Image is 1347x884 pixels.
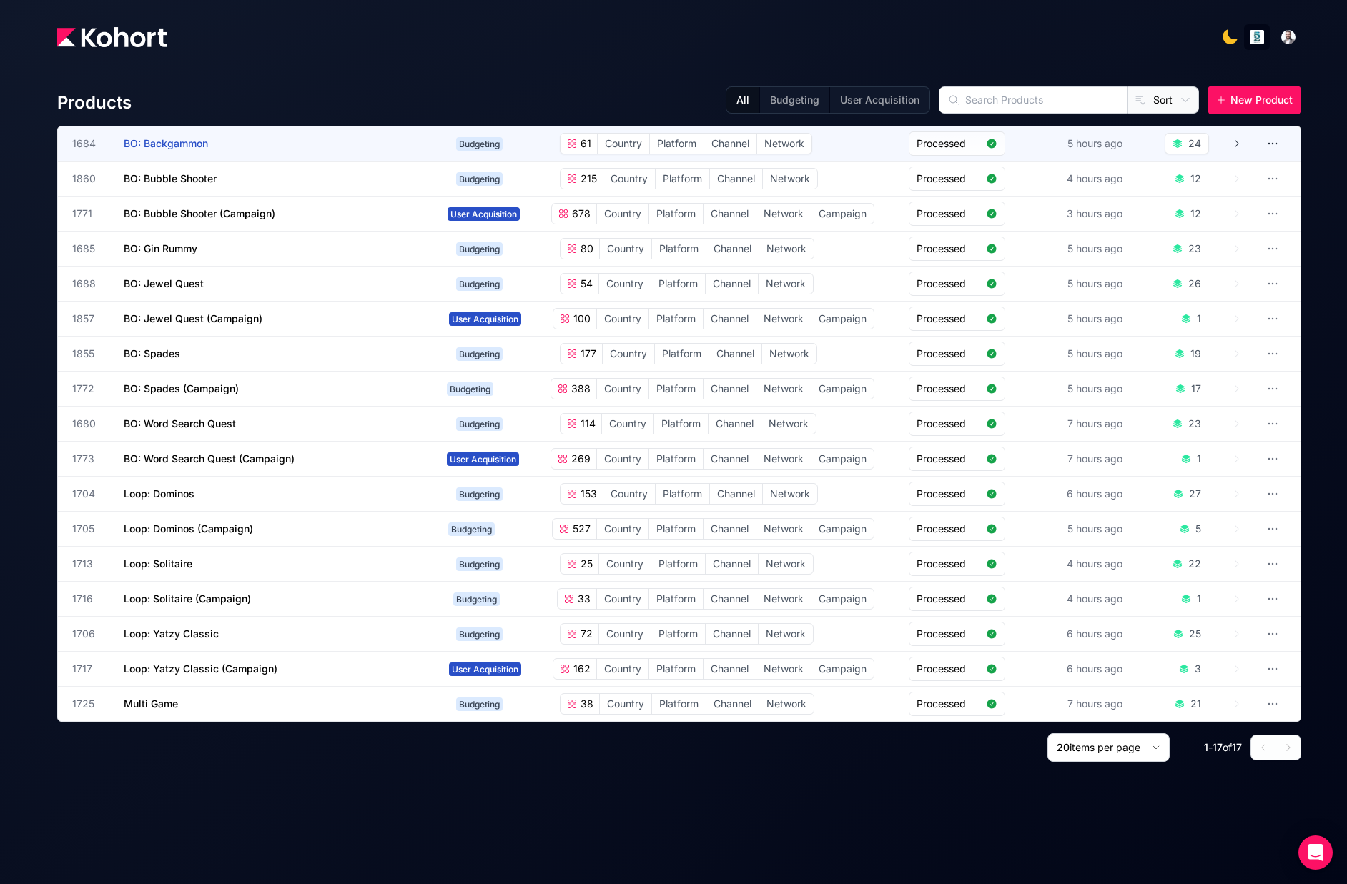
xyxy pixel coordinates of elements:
[578,347,596,361] span: 177
[1190,347,1201,361] div: 19
[652,694,706,714] span: Platform
[72,312,107,326] span: 1857
[1065,344,1125,364] div: 5 hours ago
[917,136,980,151] span: Processed
[597,659,648,679] span: Country
[448,522,495,536] span: Budgeting
[1064,659,1125,679] div: 6 hours ago
[1208,86,1301,114] button: New Product
[597,449,648,469] span: Country
[917,627,980,641] span: Processed
[917,382,980,396] span: Processed
[1232,741,1242,753] span: 17
[597,204,648,224] span: Country
[706,274,758,294] span: Channel
[917,242,980,256] span: Processed
[1047,733,1170,762] button: 20items per page
[124,137,208,149] span: BO: Backgammon
[917,452,980,466] span: Processed
[811,519,874,539] span: Campaign
[72,232,1242,266] a: 1685BO: Gin RummyBudgeting80CountryPlatformChannelNetworkProcessed5 hours ago23
[917,522,980,536] span: Processed
[456,697,503,711] span: Budgeting
[1057,741,1070,753] span: 20
[756,309,811,329] span: Network
[709,414,761,434] span: Channel
[1197,592,1201,606] div: 1
[578,487,597,501] span: 153
[578,697,593,711] span: 38
[763,169,817,189] span: Network
[72,277,107,291] span: 1688
[603,484,655,504] span: Country
[72,197,1242,231] a: 1771BO: Bubble Shooter (Campaign)User Acquisition678CountryPlatformChannelNetworkCampaignProcesse...
[453,592,500,606] span: Budgeting
[72,126,1242,161] a: 1684BO: BackgammonBudgeting61CountryPlatformChannelNetworkProcessed5 hours ago24
[1065,274,1125,294] div: 5 hours ago
[917,592,980,606] span: Processed
[72,452,107,466] span: 1773
[710,169,762,189] span: Channel
[72,207,107,221] span: 1771
[72,687,1242,721] a: 1725Multi GameBudgeting38CountryPlatformChannelNetworkProcessed7 hours ago21
[124,487,194,500] span: Loop: Dominos
[759,554,813,574] span: Network
[72,337,1242,371] a: 1855BO: SpadesBudgeting177CountryPlatformChannelNetworkProcessed5 hours ago19
[72,487,107,501] span: 1704
[651,274,705,294] span: Platform
[1064,169,1125,189] div: 4 hours ago
[759,239,814,259] span: Network
[57,27,167,47] img: Kohort logo
[756,204,811,224] span: Network
[706,694,759,714] span: Channel
[72,627,107,641] span: 1706
[1190,697,1201,711] div: 21
[759,624,813,644] span: Network
[654,414,708,434] span: Platform
[124,277,204,289] span: BO: Jewel Quest
[124,347,180,359] span: BO: Spades
[1065,239,1125,259] div: 5 hours ago
[72,417,107,431] span: 1680
[570,522,591,536] span: 527
[1195,522,1201,536] div: 5
[1065,694,1125,714] div: 7 hours ago
[578,242,593,256] span: 80
[757,134,811,154] span: Network
[124,592,251,605] span: Loop: Solitaire (Campaign)
[939,87,1127,113] input: Search Products
[704,449,756,469] span: Channel
[649,589,703,609] span: Platform
[599,274,651,294] span: Country
[1190,207,1201,221] div: 12
[599,554,651,574] span: Country
[72,652,1242,686] a: 1717Loop: Yatzy Classic (Campaign)User Acquisition162CountryPlatformChannelNetworkCampaignProcess...
[811,449,874,469] span: Campaign
[124,382,239,394] span: BO: Spades (Campaign)
[759,87,829,113] button: Budgeting
[649,519,703,539] span: Platform
[1064,204,1125,224] div: 3 hours ago
[578,627,593,641] span: 72
[124,172,217,184] span: BO: Bubble Shooter
[917,277,980,291] span: Processed
[1195,662,1201,676] div: 3
[1188,242,1201,256] div: 23
[704,659,756,679] span: Channel
[597,309,648,329] span: Country
[1188,136,1201,151] div: 24
[756,589,811,609] span: Network
[124,627,219,640] span: Loop: Yatzy Classic
[917,312,980,326] span: Processed
[571,662,591,676] span: 162
[1190,172,1201,186] div: 12
[1191,382,1201,396] div: 17
[917,557,980,571] span: Processed
[597,589,648,609] span: Country
[1065,519,1125,539] div: 5 hours ago
[706,554,758,574] span: Channel
[72,697,107,711] span: 1725
[72,172,107,186] span: 1860
[917,417,980,431] span: Processed
[1065,414,1125,434] div: 7 hours ago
